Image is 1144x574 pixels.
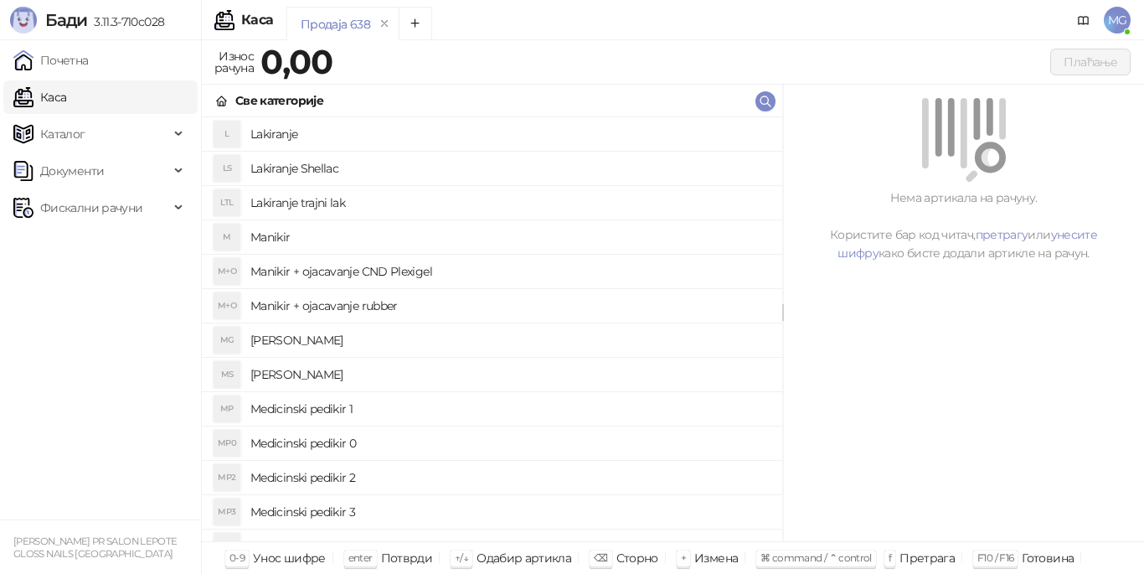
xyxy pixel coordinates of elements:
[616,547,658,569] div: Сторно
[202,117,782,541] div: grid
[214,533,240,560] div: P
[977,551,1013,564] span: F10 / F16
[214,499,240,525] div: MP3
[1104,7,1131,34] span: MG
[374,17,395,31] button: remove
[214,121,240,147] div: L
[250,189,769,216] h4: Lakiranje trajni lak
[40,117,85,151] span: Каталог
[976,227,1028,242] a: претрагу
[1070,7,1097,34] a: Документација
[1050,49,1131,75] button: Плаћање
[594,551,607,564] span: ⌫
[214,155,240,182] div: LS
[681,551,686,564] span: +
[250,361,769,388] h4: [PERSON_NAME]
[10,7,37,34] img: Logo
[250,121,769,147] h4: Lakiranje
[253,547,326,569] div: Унос шифре
[214,361,240,388] div: MS
[214,464,240,491] div: MP2
[803,189,1124,262] div: Нема артикала на рачуну. Користите бар код читач, или како бисте додали артикле на рачун.
[1022,547,1074,569] div: Готовина
[211,45,257,79] div: Износ рачуна
[40,191,142,225] span: Фискални рачуни
[250,327,769,354] h4: [PERSON_NAME]
[477,547,571,569] div: Одабир артикла
[694,547,738,569] div: Измена
[260,41,332,82] strong: 0,00
[348,551,373,564] span: enter
[214,396,240,422] div: MP
[399,7,432,40] button: Add tab
[13,535,177,560] small: [PERSON_NAME] PR SALON LEPOTE GLOSS NAILS [GEOGRAPHIC_DATA]
[214,189,240,216] div: LTL
[214,224,240,251] div: M
[301,15,370,34] div: Продаја 638
[214,292,240,319] div: M+O
[45,10,87,30] span: Бади
[760,551,872,564] span: ⌘ command / ⌃ control
[250,499,769,525] h4: Medicinski pedikir 3
[899,547,955,569] div: Претрага
[250,533,769,560] h4: Pedikir
[229,551,245,564] span: 0-9
[214,258,240,285] div: M+O
[13,44,89,77] a: Почетна
[250,292,769,319] h4: Manikir + ojacavanje rubber
[250,430,769,457] h4: Medicinski pedikir 0
[455,551,468,564] span: ↑/↓
[250,258,769,285] h4: Manikir + ojacavanje CND Plexigel
[40,154,104,188] span: Документи
[250,224,769,251] h4: Manikir
[250,464,769,491] h4: Medicinski pedikir 2
[381,547,433,569] div: Потврди
[235,91,323,110] div: Све категорије
[250,396,769,422] h4: Medicinski pedikir 1
[250,155,769,182] h4: Lakiranje Shellac
[214,430,240,457] div: MP0
[241,13,273,27] div: Каса
[13,80,66,114] a: Каса
[889,551,891,564] span: f
[87,14,164,29] span: 3.11.3-710c028
[214,327,240,354] div: MG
